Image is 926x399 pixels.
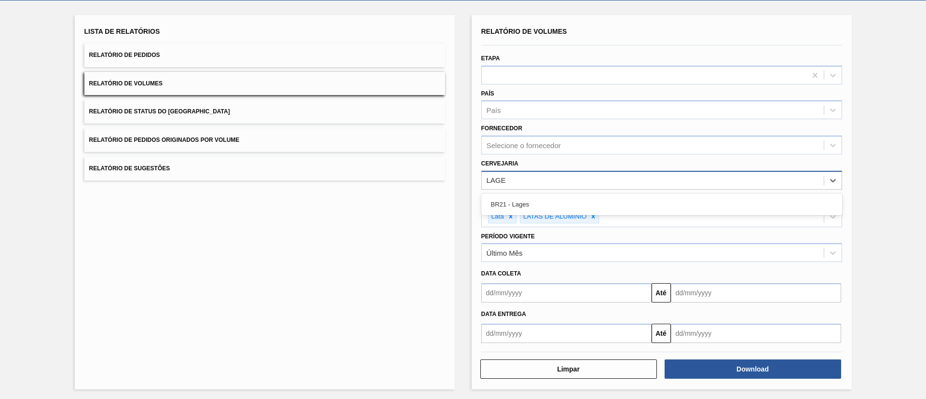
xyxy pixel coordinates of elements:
[89,137,240,143] span: Relatório de Pedidos Originados por Volume
[481,324,652,343] input: dd/mm/yyyy
[89,52,160,58] span: Relatório de Pedidos
[481,270,521,277] span: Data coleta
[665,359,841,379] button: Download
[481,28,567,35] span: Relatório de Volumes
[480,359,657,379] button: Limpar
[481,195,842,213] div: BR21 - Lages
[84,128,445,152] button: Relatório de Pedidos Originados por Volume
[671,283,841,303] input: dd/mm/yyyy
[84,157,445,180] button: Relatório de Sugestões
[652,283,671,303] button: Até
[481,160,518,167] label: Cervejaria
[84,43,445,67] button: Relatório de Pedidos
[481,233,535,240] label: Período Vigente
[481,311,526,317] span: Data entrega
[489,211,505,223] div: Lata
[84,72,445,96] button: Relatório de Volumes
[481,125,522,132] label: Fornecedor
[481,55,500,62] label: Etapa
[84,28,160,35] span: Lista de Relatórios
[487,141,561,150] div: Selecione o fornecedor
[89,165,170,172] span: Relatório de Sugestões
[652,324,671,343] button: Até
[481,90,494,97] label: País
[487,106,501,114] div: País
[487,249,523,257] div: Último Mês
[671,324,841,343] input: dd/mm/yyyy
[520,211,588,223] div: LATAS DE ALUMINIO
[84,100,445,124] button: Relatório de Status do [GEOGRAPHIC_DATA]
[89,108,230,115] span: Relatório de Status do [GEOGRAPHIC_DATA]
[89,80,163,87] span: Relatório de Volumes
[481,283,652,303] input: dd/mm/yyyy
